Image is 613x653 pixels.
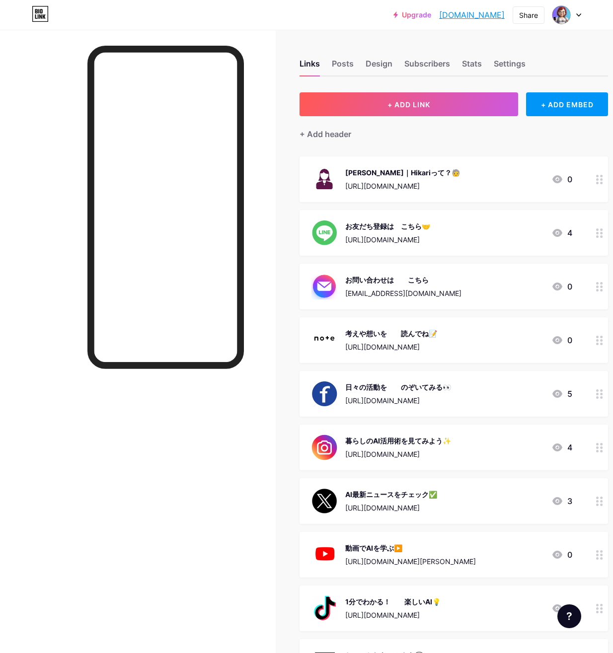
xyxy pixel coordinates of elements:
img: シン・シニア｜Hikariって？🧓 [311,166,337,192]
div: 5 [551,388,572,400]
div: [URL][DOMAIN_NAME] [345,234,430,245]
button: + ADD LINK [300,92,518,116]
div: [EMAIL_ADDRESS][DOMAIN_NAME] [345,288,461,298]
div: + ADD EMBED [526,92,608,116]
div: [URL][DOMAIN_NAME] [345,503,437,513]
div: お友だち登録は こちら🤝 [345,221,430,231]
a: Upgrade [393,11,431,19]
div: Posts [332,58,354,75]
div: 0 [551,334,572,346]
div: 0 [551,549,572,561]
div: 1分でわかる！ 楽しいAI💡 [345,596,441,607]
div: [URL][DOMAIN_NAME] [345,342,437,352]
div: 0 [551,281,572,292]
div: Subscribers [404,58,450,75]
div: [URL][DOMAIN_NAME][PERSON_NAME] [345,556,476,567]
a: [DOMAIN_NAME] [439,9,505,21]
div: 動画でAIを学ぶ▶️ [345,543,476,553]
div: Links [300,58,320,75]
div: 考えや想いを 読んでね📝 [345,328,437,339]
div: [URL][DOMAIN_NAME] [345,181,460,191]
div: [URL][DOMAIN_NAME] [345,449,451,459]
img: 日々の活動を のぞいてみる👀 [311,381,337,407]
div: + Add header [300,128,351,140]
div: 日々の活動を のぞいてみる👀 [345,382,451,392]
div: [URL][DOMAIN_NAME] [345,395,451,406]
img: お友だち登録は こちら🤝 [311,220,337,246]
div: Settings [494,58,526,75]
img: 暮らしのAI活用術を見てみよう✨ [311,435,337,460]
div: AI最新ニュースをチェック✅ [345,489,437,500]
img: AI最新ニュースをチェック✅ [311,488,337,514]
div: Stats [462,58,482,75]
div: [PERSON_NAME]｜Hikariって？🧓 [345,167,460,178]
div: Share [519,10,538,20]
div: 暮らしのAI活用術を見てみよう✨ [345,435,451,446]
div: 3 [551,495,572,507]
div: 4 [551,441,572,453]
img: 考えや想いを 読んでね📝 [311,327,337,353]
div: [URL][DOMAIN_NAME] [345,610,441,620]
img: お問い合わせは こちら [311,274,337,299]
div: 0 [551,173,572,185]
span: + ADD LINK [387,100,430,109]
div: Design [366,58,392,75]
div: 4 [551,227,572,239]
div: お問い合わせは こちら [345,275,461,285]
img: nichijoai [552,5,571,24]
img: 動画でAIを学ぶ▶️ [311,542,337,568]
img: 1分でわかる！ 楽しいAI💡 [311,595,337,621]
